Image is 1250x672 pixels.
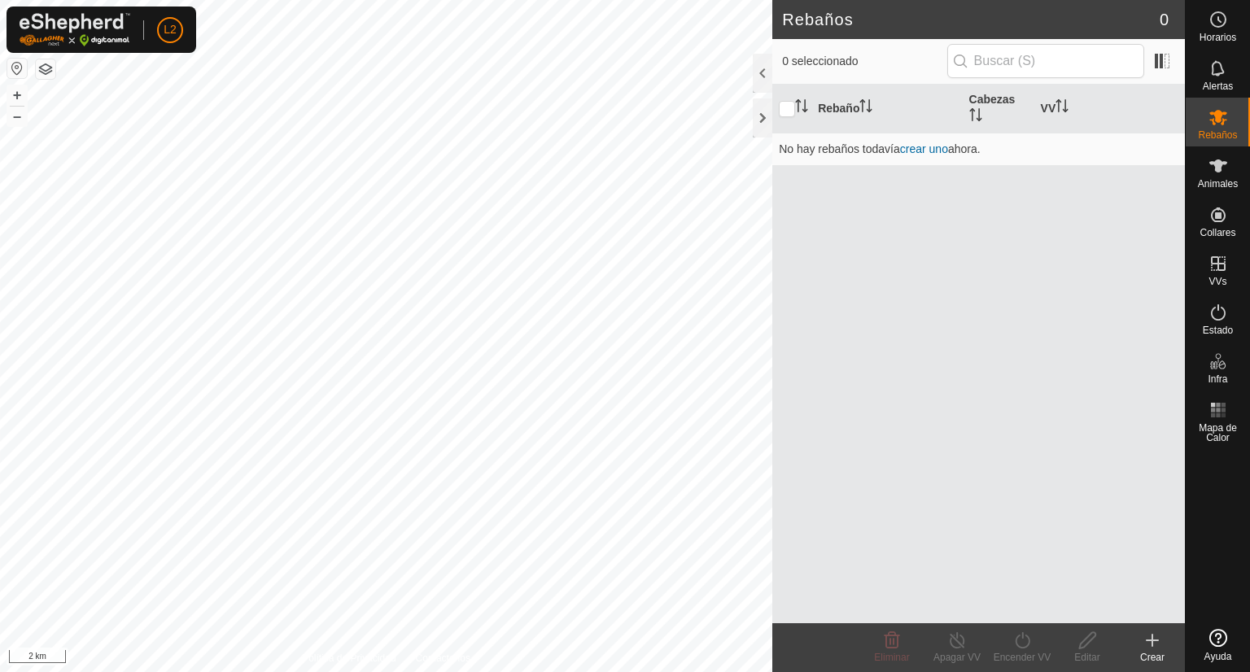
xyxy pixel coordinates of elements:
a: Ayuda [1186,622,1250,668]
p-sorticon: Activar para ordenar [969,111,982,124]
span: 0 seleccionado [782,53,946,70]
p-sorticon: Activar para ordenar [859,102,872,115]
a: Política de Privacidad [302,651,396,665]
span: Ayuda [1204,652,1232,661]
div: Editar [1055,650,1120,665]
span: Mapa de Calor [1190,423,1246,443]
span: Rebaños [1198,130,1237,140]
span: VVs [1208,277,1226,286]
span: Infra [1208,374,1227,384]
th: VV [1034,85,1185,133]
input: Buscar (S) [947,44,1144,78]
span: 0 [1160,7,1169,32]
div: Encender VV [990,650,1055,665]
span: Estado [1203,325,1233,335]
button: + [7,85,27,105]
button: Capas del Mapa [36,59,55,79]
td: No hay rebaños todavía ahora. [772,133,1185,165]
p-sorticon: Activar para ordenar [1056,102,1069,115]
span: L2 [164,21,177,38]
span: Alertas [1203,81,1233,91]
span: Horarios [1200,33,1236,42]
th: Rebaño [811,85,962,133]
span: Eliminar [874,652,909,663]
div: Apagar VV [924,650,990,665]
h2: Rebaños [782,10,1160,29]
p-sorticon: Activar para ordenar [795,102,808,115]
a: crear uno [900,142,948,155]
button: – [7,107,27,126]
div: Crear [1120,650,1185,665]
span: Collares [1200,228,1235,238]
img: Logo Gallagher [20,13,130,46]
span: Animales [1198,179,1238,189]
th: Cabezas [963,85,1034,133]
button: Restablecer Mapa [7,59,27,78]
a: Contáctenos [416,651,470,665]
